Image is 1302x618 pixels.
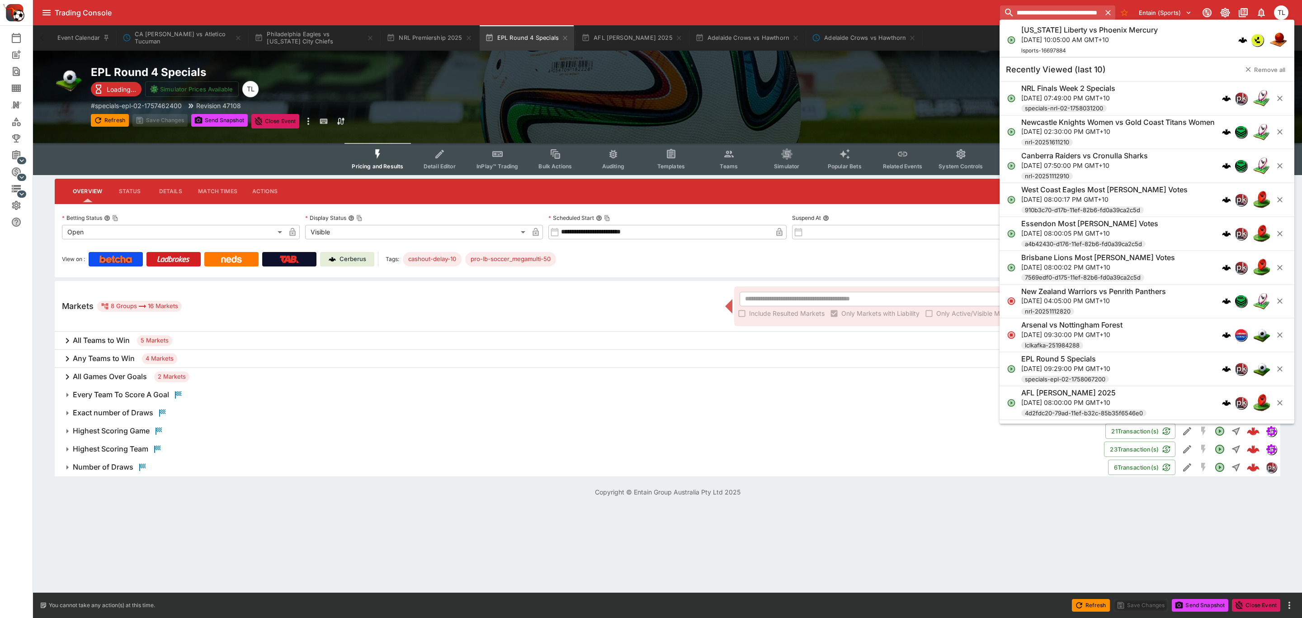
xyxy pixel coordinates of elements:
span: nrl-20251112910 [1021,172,1073,181]
div: pricekinetics [1266,462,1277,473]
p: Loading... [107,85,136,94]
h6: New Zealand Warriors vs Penrith Panthers [1021,286,1166,296]
img: pricekinetics.png [1235,194,1247,206]
img: Ladbrokes [157,256,190,263]
button: Open [1212,423,1228,439]
div: simulator [1266,444,1277,455]
button: Close Event [251,114,300,128]
img: nrl.png [1235,295,1247,307]
img: logo-cerberus--red.svg [1247,443,1260,456]
div: cerberus [1222,331,1231,340]
svg: Closed [1007,331,1016,340]
div: New Event [11,49,36,60]
button: SGM Disabled [1195,441,1212,457]
img: logo-cerberus.svg [1222,398,1231,407]
button: Every Team To Score A Goal [55,386,1104,404]
img: simulator [1266,426,1276,436]
svg: Open [1007,128,1016,137]
img: logo-cerberus.svg [1222,297,1231,306]
p: [DATE] 08:00:02 PM GMT+10 [1021,262,1175,271]
span: specials-epl-02-1758067200 [1021,375,1109,384]
a: f4b76b31-03c0-4423-93f4-68f56698dacd [1244,458,1262,476]
svg: Open [1007,35,1016,44]
img: logo-cerberus--red.svg [1247,461,1260,474]
svg: Open [1007,365,1016,374]
div: cerberus [1222,263,1231,272]
span: 7569edf0-d175-11ef-82b6-fd0a39ca2c5d [1021,273,1144,282]
button: Highest Scoring Game [55,422,1105,440]
img: PriceKinetics Logo [3,2,24,24]
div: Betting Target: cerberus [465,252,556,266]
h6: Exact number of Draws [73,408,153,418]
span: nrl-20251611210 [1021,138,1073,147]
div: cerberus [1222,195,1231,204]
span: 4 Markets [142,354,177,363]
button: more [303,114,314,128]
span: 910b3c70-d17b-11ef-82b6-fd0a39ca2c5d [1021,205,1144,214]
button: Copy To Clipboard [112,215,118,221]
button: Straight [1228,441,1244,457]
svg: Open [1007,229,1016,238]
div: 97e006c7-c877-44cc-90c1-337189ee6136 [1247,443,1260,456]
img: lsports.jpeg [1251,34,1263,46]
h6: Brisbane Lions Most [PERSON_NAME] Votes [1021,252,1175,262]
button: Connected to PK [1199,5,1215,21]
img: rugby_league.png [1253,123,1271,141]
h6: AFL [PERSON_NAME] 2025 [1021,388,1116,397]
div: Trent Lewis [1274,5,1288,20]
img: pricekinetics.png [1235,92,1247,104]
span: Detail Editor [424,163,456,170]
div: Event Calendar [11,33,36,43]
img: logo-cerberus--red.svg [1247,425,1260,437]
div: Categories [11,116,36,127]
button: EPL Round 4 Specials [480,25,574,51]
span: 5 Markets [137,336,172,345]
div: cerberus [1222,229,1231,238]
span: Include Resulted Markets [749,309,825,318]
button: Betting StatusCopy To Clipboard [104,215,110,221]
h6: Every Team To Score A Goal [73,390,169,399]
div: pricekinetics [1235,92,1247,105]
button: SGM Disabled [1195,423,1212,439]
p: [DATE] 09:29:00 PM GMT+10 [1021,363,1110,373]
div: pricekinetics [1235,194,1247,206]
p: [DATE] 09:30:00 PM GMT+10 [1021,330,1123,339]
span: lclkafka-251984288 [1021,341,1083,350]
h6: All Teams to Win [73,336,130,345]
span: pro-lb-soccer_megamulti-50 [465,255,556,264]
div: cerberus [1222,398,1231,407]
div: Template Search [11,83,36,94]
p: [DATE] 10:05:00 AM GMT+10 [1021,34,1158,44]
button: Details [150,181,191,202]
label: View on : [62,252,85,266]
h6: Highest Scoring Team [73,444,148,454]
button: Copy To Clipboard [604,215,610,221]
svg: Open [1214,444,1225,455]
button: CA Sarmiento vs Atletico Tucuman [117,25,247,51]
div: Trading Console [55,8,996,18]
button: Open [1212,459,1228,475]
button: Send Snapshot [191,114,248,127]
h6: Highest Scoring Game [73,426,150,436]
span: Only Active/Visible Markets [936,309,1019,318]
img: rugby_league.png [1253,89,1271,107]
p: Scheduled Start [548,214,594,222]
div: Trent Lewis [242,81,259,97]
button: Overview [66,181,109,202]
input: search [1000,5,1101,20]
img: rugby_league.png [1253,157,1271,175]
button: Send Snapshot [1172,599,1228,612]
p: [DATE] 07:50:00 PM GMT+10 [1021,161,1148,170]
p: [DATE] 08:00:17 PM GMT+10 [1021,194,1188,204]
p: Copy To Clipboard [91,101,182,110]
img: Betcha [99,256,132,263]
div: Search [11,66,36,77]
div: Help & Support [11,217,36,228]
button: Refresh [91,114,129,127]
span: a4b42430-d176-11ef-82b6-fd0a39ca2c5d [1021,239,1146,248]
button: Open [1212,441,1228,457]
button: Straight [1228,459,1244,475]
img: logo-cerberus.svg [1222,263,1231,272]
button: Match Times [191,181,245,202]
div: Betting Target: cerberus [403,252,462,266]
